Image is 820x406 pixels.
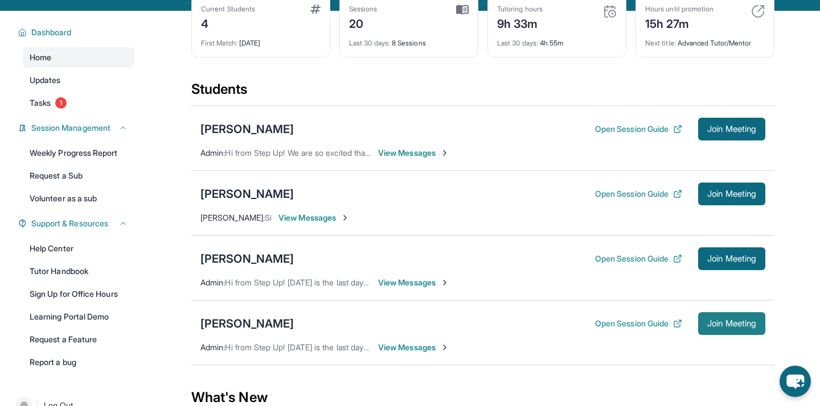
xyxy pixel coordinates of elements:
[200,277,225,287] span: Admin :
[707,126,756,132] span: Join Meeting
[265,213,272,222] span: Si
[201,14,255,32] div: 4
[23,284,134,304] a: Sign Up for Office Hours
[27,27,128,38] button: Dashboard
[30,52,51,63] span: Home
[23,238,134,259] a: Help Center
[31,218,108,229] span: Support & Resources
[201,39,237,47] span: First Match :
[780,366,811,397] button: chat-button
[200,186,294,202] div: [PERSON_NAME]
[23,47,134,68] a: Home
[200,148,225,158] span: Admin :
[595,318,682,329] button: Open Session Guide
[349,5,378,14] div: Sessions
[23,352,134,372] a: Report a bug
[200,251,294,267] div: [PERSON_NAME]
[201,5,255,14] div: Current Students
[200,213,265,222] span: [PERSON_NAME] :
[440,148,449,158] img: Chevron-Right
[23,261,134,281] a: Tutor Handbook
[456,5,469,15] img: card
[378,342,449,353] span: View Messages
[23,70,134,90] a: Updates
[27,122,128,134] button: Session Management
[645,39,676,47] span: Next title :
[23,188,134,209] a: Volunteer as a sub
[645,14,714,32] div: 15h 27m
[440,278,449,287] img: Chevron-Right
[595,253,682,264] button: Open Session Guide
[497,32,617,48] div: 4h 55m
[497,39,538,47] span: Last 30 days :
[23,93,134,113] a: Tasks1
[31,27,72,38] span: Dashboard
[378,277,449,288] span: View Messages
[200,121,294,137] div: [PERSON_NAME]
[30,74,61,86] span: Updates
[349,32,469,48] div: 8 Sessions
[349,39,390,47] span: Last 30 days :
[23,329,134,350] a: Request a Feature
[23,165,134,186] a: Request a Sub
[698,247,765,270] button: Join Meeting
[698,183,765,205] button: Join Meeting
[698,118,765,140] button: Join Meeting
[200,342,225,352] span: Admin :
[595,123,682,135] button: Open Session Guide
[378,147,449,159] span: View Messages
[341,213,350,222] img: Chevron-Right
[595,188,682,200] button: Open Session Guide
[645,32,765,48] div: Advanced Tutor/Mentor
[497,14,543,32] div: 9h 33m
[191,80,774,105] div: Students
[201,32,321,48] div: [DATE]
[27,218,128,229] button: Support & Resources
[310,5,321,14] img: card
[200,316,294,332] div: [PERSON_NAME]
[707,190,756,197] span: Join Meeting
[55,97,67,109] span: 1
[30,97,51,109] span: Tasks
[707,255,756,262] span: Join Meeting
[698,312,765,335] button: Join Meeting
[707,320,756,327] span: Join Meeting
[645,5,714,14] div: Hours until promotion
[603,5,617,18] img: card
[31,122,110,134] span: Session Management
[23,143,134,163] a: Weekly Progress Report
[497,5,543,14] div: Tutoring hours
[751,5,765,18] img: card
[23,306,134,327] a: Learning Portal Demo
[349,14,378,32] div: 20
[440,343,449,352] img: Chevron-Right
[278,212,350,223] span: View Messages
